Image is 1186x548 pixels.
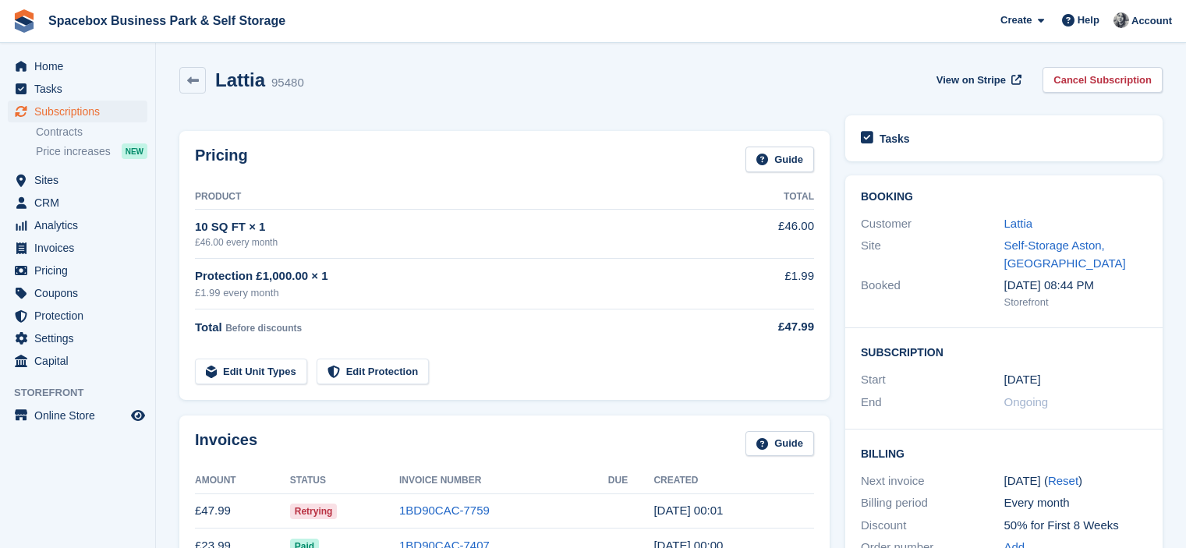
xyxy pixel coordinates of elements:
[129,406,147,425] a: Preview store
[317,359,429,384] a: Edit Protection
[936,72,1006,88] span: View on Stripe
[861,344,1147,359] h2: Subscription
[36,143,147,160] a: Price increases NEW
[1004,295,1148,310] div: Storefront
[1004,217,1033,230] a: Lattia
[8,260,147,281] a: menu
[34,327,128,349] span: Settings
[653,468,814,493] th: Created
[1113,12,1129,28] img: SUDIPTA VIRMANI
[34,237,128,259] span: Invoices
[195,285,732,301] div: £1.99 every month
[34,282,128,304] span: Coupons
[399,468,608,493] th: Invoice Number
[732,318,814,336] div: £47.99
[8,350,147,372] a: menu
[399,504,490,517] a: 1BD90CAC-7759
[732,259,814,309] td: £1.99
[195,493,290,529] td: £47.99
[8,405,147,426] a: menu
[861,371,1004,389] div: Start
[861,237,1004,272] div: Site
[8,101,147,122] a: menu
[1004,239,1126,270] a: Self-Storage Aston, [GEOGRAPHIC_DATA]
[608,468,654,493] th: Due
[1004,517,1148,535] div: 50% for First 8 Weeks
[215,69,265,90] h2: Lattia
[1004,371,1041,389] time: 2025-07-15 23:00:00 UTC
[34,192,128,214] span: CRM
[195,235,732,249] div: £46.00 every month
[34,260,128,281] span: Pricing
[861,277,1004,309] div: Booked
[1004,472,1148,490] div: [DATE] ( )
[745,431,814,457] a: Guide
[271,74,304,92] div: 95480
[732,185,814,210] th: Total
[861,517,1004,535] div: Discount
[1004,494,1148,512] div: Every month
[861,215,1004,233] div: Customer
[930,67,1025,93] a: View on Stripe
[653,504,723,517] time: 2025-09-15 23:01:03 UTC
[1048,474,1078,487] a: Reset
[195,185,732,210] th: Product
[8,169,147,191] a: menu
[225,323,302,334] span: Before discounts
[8,192,147,214] a: menu
[195,218,732,236] div: 10 SQ FT × 1
[861,472,1004,490] div: Next invoice
[195,267,732,285] div: Protection £1,000.00 × 1
[195,431,257,457] h2: Invoices
[8,305,147,327] a: menu
[290,468,399,493] th: Status
[195,320,222,334] span: Total
[34,169,128,191] span: Sites
[34,214,128,236] span: Analytics
[36,125,147,140] a: Contracts
[34,350,128,372] span: Capital
[1004,395,1049,408] span: Ongoing
[8,55,147,77] a: menu
[861,445,1147,461] h2: Billing
[745,147,814,172] a: Guide
[880,132,910,146] h2: Tasks
[34,78,128,100] span: Tasks
[34,101,128,122] span: Subscriptions
[8,327,147,349] a: menu
[34,305,128,327] span: Protection
[195,468,290,493] th: Amount
[195,147,248,172] h2: Pricing
[8,282,147,304] a: menu
[14,385,155,401] span: Storefront
[34,55,128,77] span: Home
[8,237,147,259] a: menu
[290,504,338,519] span: Retrying
[42,8,292,34] a: Spacebox Business Park & Self Storage
[8,78,147,100] a: menu
[732,209,814,258] td: £46.00
[8,214,147,236] a: menu
[34,405,128,426] span: Online Store
[861,494,1004,512] div: Billing period
[1000,12,1032,28] span: Create
[36,144,111,159] span: Price increases
[1131,13,1172,29] span: Account
[861,191,1147,203] h2: Booking
[861,394,1004,412] div: End
[122,143,147,159] div: NEW
[195,359,307,384] a: Edit Unit Types
[1078,12,1099,28] span: Help
[1004,277,1148,295] div: [DATE] 08:44 PM
[1043,67,1163,93] a: Cancel Subscription
[12,9,36,33] img: stora-icon-8386f47178a22dfd0bd8f6a31ec36ba5ce8667c1dd55bd0f319d3a0aa187defe.svg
